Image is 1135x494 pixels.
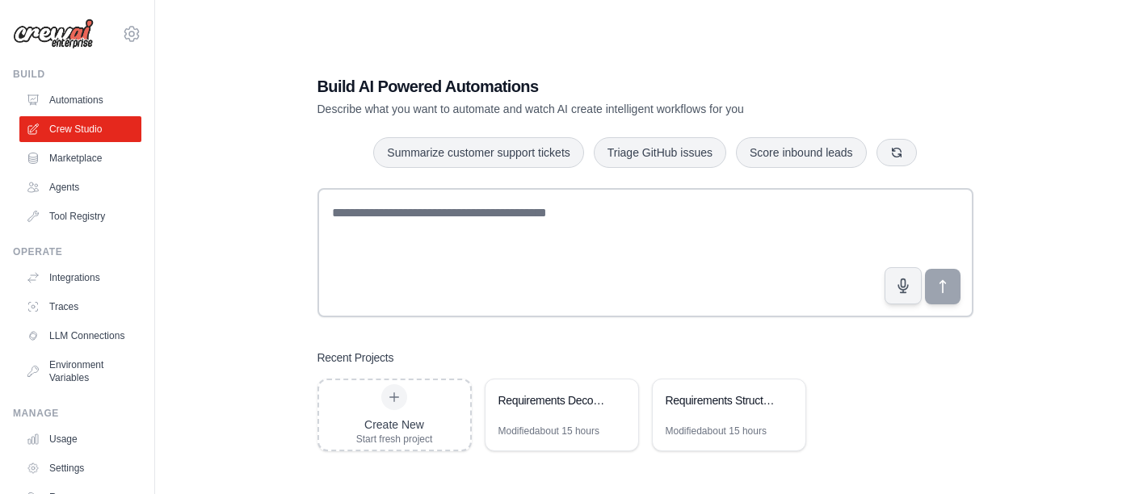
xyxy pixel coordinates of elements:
a: Crew Studio [19,116,141,142]
div: Manage [13,407,141,420]
div: Create New [356,417,433,433]
a: Settings [19,455,141,481]
button: Score inbound leads [736,137,867,168]
a: Tool Registry [19,203,141,229]
img: Logo [13,19,94,49]
a: Traces [19,294,141,320]
div: Requirements Structuring & Detailing System [666,392,776,408]
a: Agents [19,174,141,200]
h3: Recent Projects [317,350,394,366]
button: Click to speak your automation idea [885,267,922,304]
div: Modified about 15 hours [666,425,767,437]
div: Operate [13,245,141,258]
a: Usage [19,426,141,452]
p: Describe what you want to automate and watch AI create intelligent workflows for you [317,101,860,117]
a: LLM Connections [19,323,141,349]
button: Summarize customer support tickets [373,137,583,168]
button: Get new suggestions [876,139,917,166]
a: Automations [19,87,141,113]
div: Start fresh project [356,433,433,446]
a: Marketplace [19,145,141,171]
div: Modified about 15 hours [498,425,599,437]
h1: Build AI Powered Automations [317,75,860,98]
div: Build [13,68,141,81]
a: Environment Variables [19,352,141,391]
a: Integrations [19,265,141,291]
button: Triage GitHub issues [594,137,726,168]
div: Requirements Decomposition System [498,392,609,408]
